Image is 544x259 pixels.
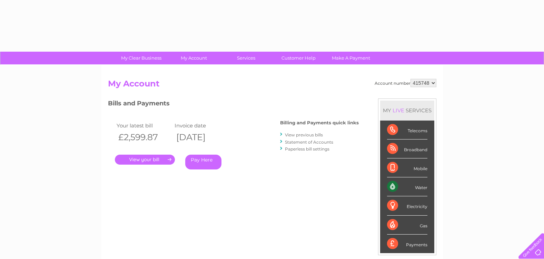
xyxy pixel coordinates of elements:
[387,196,427,215] div: Electricity
[285,146,329,152] a: Paperless bill settings
[380,101,434,120] div: MY SERVICES
[387,139,427,158] div: Broadband
[108,79,436,92] h2: My Account
[108,99,359,111] h3: Bills and Payments
[185,155,221,169] a: Pay Here
[387,216,427,235] div: Gas
[387,121,427,139] div: Telecoms
[391,107,406,114] div: LIVE
[115,155,175,165] a: .
[173,121,231,130] td: Invoice date
[285,132,323,137] a: View previous bills
[115,121,173,130] td: Your latest bill
[113,52,170,64] a: My Clear Business
[280,120,359,125] h4: Billing and Payments quick links
[218,52,275,64] a: Services
[387,158,427,177] div: Mobile
[387,235,427,253] div: Payments
[115,130,173,144] th: £2,599.87
[173,130,231,144] th: [DATE]
[285,139,333,145] a: Statement of Accounts
[165,52,222,64] a: My Account
[323,52,379,64] a: Make A Payment
[270,52,327,64] a: Customer Help
[387,177,427,196] div: Water
[375,79,436,87] div: Account number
